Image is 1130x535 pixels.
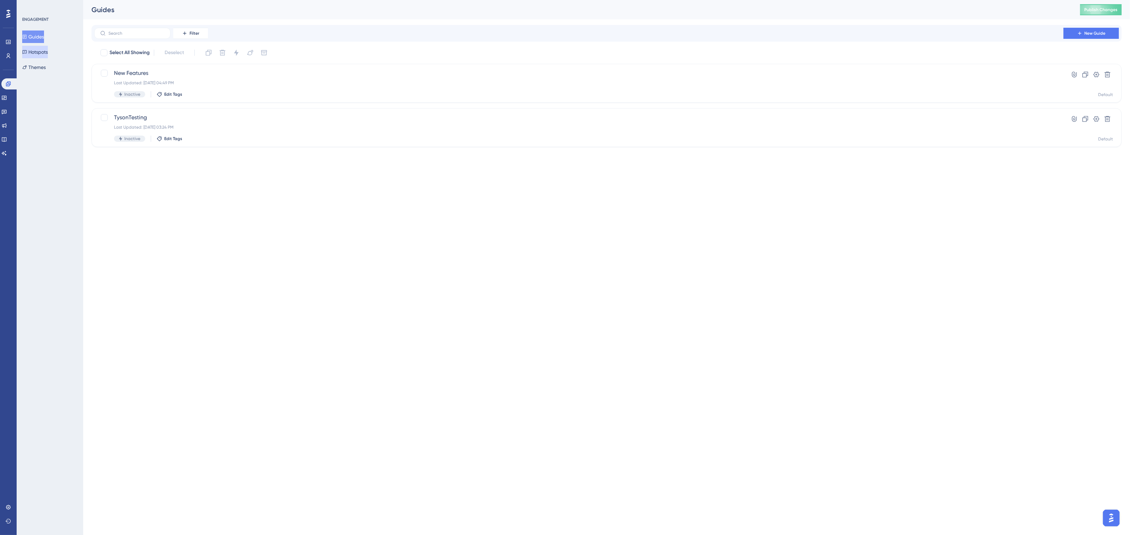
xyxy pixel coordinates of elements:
span: Deselect [165,49,184,57]
button: Filter [173,28,208,39]
span: Edit Tags [164,136,182,141]
button: Themes [22,61,46,74]
button: New Guide [1063,28,1119,39]
div: Default [1098,136,1113,142]
iframe: UserGuiding AI Assistant Launcher [1101,508,1122,528]
div: Last Updated: [DATE] 04:49 PM [114,80,1044,86]
span: Publish Changes [1084,7,1118,12]
button: Guides [22,31,44,43]
div: Guides [91,5,1063,15]
button: Edit Tags [157,92,182,97]
button: Hotspots [22,46,48,58]
div: ENGAGEMENT [22,17,49,22]
span: TysonTesting [114,113,1044,122]
span: Inactive [124,92,140,97]
span: Edit Tags [164,92,182,97]
button: Publish Changes [1080,4,1122,15]
span: Filter [190,31,199,36]
button: Deselect [158,46,190,59]
input: Search [108,31,165,36]
div: Last Updated: [DATE] 03:24 PM [114,124,1044,130]
span: New Guide [1085,31,1106,36]
span: Inactive [124,136,140,141]
span: Select All Showing [110,49,150,57]
button: Edit Tags [157,136,182,141]
div: Default [1098,92,1113,97]
span: New Features [114,69,1044,77]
